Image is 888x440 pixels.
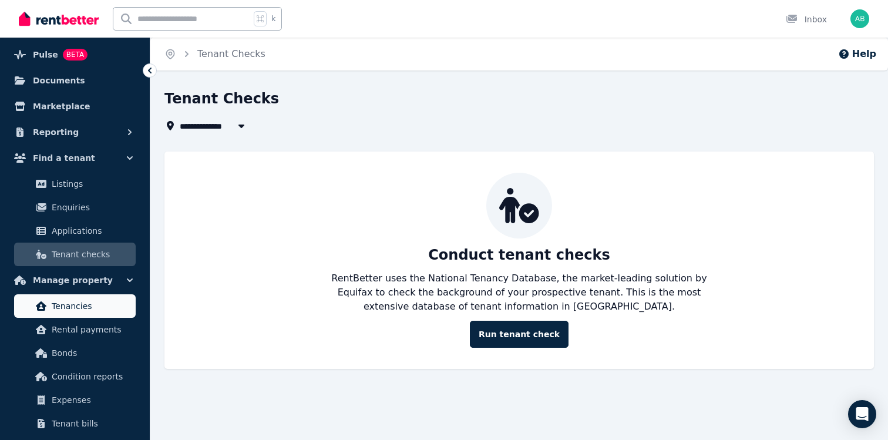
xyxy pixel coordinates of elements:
nav: Breadcrumb [150,38,280,70]
span: Tenancies [52,299,131,313]
span: Rental payments [52,323,131,337]
span: Condition reports [52,370,131,384]
span: k [271,14,275,23]
span: Find a tenant [33,151,95,165]
span: Enquiries [52,200,131,214]
a: Bonds [14,341,136,365]
span: Reporting [33,125,79,139]
a: Tenant checks [14,243,136,266]
span: Applications [52,224,131,238]
a: Tenant Checks [197,48,265,59]
span: BETA [63,49,88,61]
button: Reporting [9,120,140,144]
a: Enquiries [14,196,136,219]
button: Find a tenant [9,146,140,170]
button: Help [838,47,876,61]
a: PulseBETA [9,43,140,66]
span: Expenses [52,393,131,407]
a: Run tenant check [470,321,569,348]
span: Pulse [33,48,58,62]
span: Marketplace [33,99,90,113]
a: Tenancies [14,294,136,318]
span: Listings [52,177,131,191]
span: Documents [33,73,85,88]
a: Expenses [14,388,136,412]
span: Bonds [52,346,131,360]
span: Tenant bills [52,417,131,431]
div: Open Intercom Messenger [848,400,876,428]
button: Manage property [9,268,140,292]
p: Conduct tenant checks [428,246,610,264]
a: Documents [9,69,140,92]
div: Inbox [786,14,827,25]
h1: Tenant Checks [164,89,279,108]
img: RentBetter [19,10,99,28]
a: Condition reports [14,365,136,388]
a: Listings [14,172,136,196]
a: Marketplace [9,95,140,118]
a: Rental payments [14,318,136,341]
span: Manage property [33,273,113,287]
a: Applications [14,219,136,243]
p: RentBetter uses the National Tenancy Database, the market-leading solution by Equifax to check th... [322,271,717,314]
span: Tenant checks [52,247,131,261]
img: Assi Ben Bassat [850,9,869,28]
a: Tenant bills [14,412,136,435]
